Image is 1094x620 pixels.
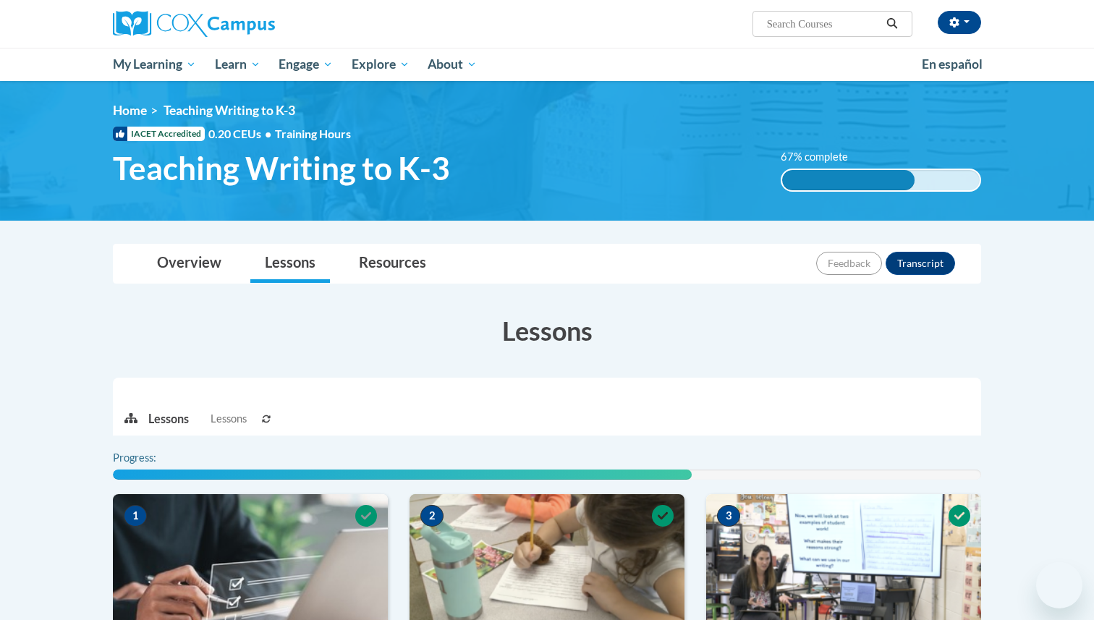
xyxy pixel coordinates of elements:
[143,245,236,283] a: Overview
[1036,562,1082,608] iframe: Button to launch messaging window
[279,56,333,73] span: Engage
[250,245,330,283] a: Lessons
[420,505,444,527] span: 2
[912,49,992,80] a: En español
[766,15,881,33] input: Search Courses
[164,103,295,118] span: Teaching Writing to K-3
[113,56,196,73] span: My Learning
[938,11,981,34] button: Account Settings
[816,252,882,275] button: Feedback
[922,56,983,72] span: En español
[113,11,275,37] img: Cox Campus
[113,450,196,466] label: Progress:
[428,56,477,73] span: About
[344,245,441,283] a: Resources
[103,48,205,81] a: My Learning
[886,252,955,275] button: Transcript
[205,48,270,81] a: Learn
[113,11,388,37] a: Cox Campus
[881,15,903,33] button: Search
[342,48,419,81] a: Explore
[113,313,981,349] h3: Lessons
[113,103,147,118] a: Home
[781,149,864,165] label: 67% complete
[211,411,247,427] span: Lessons
[113,127,205,141] span: IACET Accredited
[265,127,271,140] span: •
[208,126,275,142] span: 0.20 CEUs
[352,56,410,73] span: Explore
[269,48,342,81] a: Engage
[419,48,487,81] a: About
[275,127,351,140] span: Training Hours
[148,411,189,427] p: Lessons
[782,170,915,190] div: 67% complete
[91,48,1003,81] div: Main menu
[113,149,450,187] span: Teaching Writing to K-3
[215,56,260,73] span: Learn
[124,505,147,527] span: 1
[717,505,740,527] span: 3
